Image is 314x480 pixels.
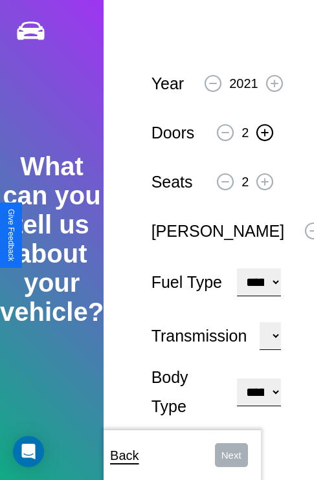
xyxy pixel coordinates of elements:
p: Year [151,69,185,98]
p: Doors [151,118,195,147]
div: Open Intercom Messenger [13,436,44,467]
p: Transmission [151,322,247,351]
button: Next [215,443,248,467]
p: 2021 [229,72,258,95]
p: [PERSON_NAME] [151,217,285,246]
p: Seats [151,168,193,197]
p: 2 [241,170,249,193]
p: 2 [241,121,249,144]
div: Give Feedback [6,209,16,261]
p: Fuel Type [151,268,224,297]
p: Back [110,444,139,467]
p: Body Type [151,363,224,421]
